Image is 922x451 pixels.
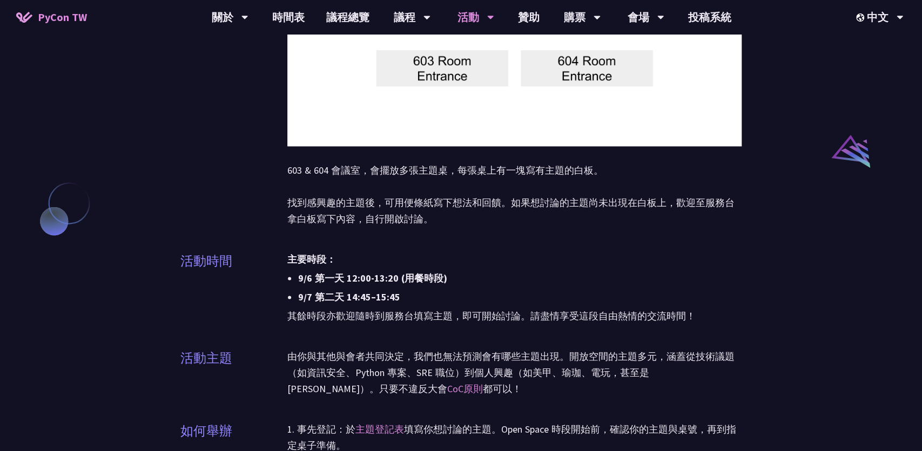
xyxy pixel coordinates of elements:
[447,382,483,395] a: CoC原則
[5,4,98,31] a: PyCon TW
[287,251,742,268] li: 主要時段：
[287,308,742,324] p: 其餘時段亦歡迎隨時到服務台填寫主題，即可開始討論。請盡情享受這段自由熱情的交流時間！
[180,348,232,368] p: 活動主題
[180,421,232,441] p: 如何舉辦
[287,162,742,227] p: 603 & 604 會議室，會擺放多張主題桌，每張桌上有一塊寫有主題的白板。 找到感興趣的主題後，可用便條紙寫下想法和回饋。如果想討論的主題尚未出現在白板上，歡迎至服務台拿白板寫下內容，自行開啟討論。
[180,251,232,271] p: 活動時間
[856,13,867,22] img: Locale Icon
[16,12,32,23] img: Home icon of PyCon TW 2025
[298,270,742,286] li: 9/6 第一天 12:00-13:20 (用餐時段)
[355,423,404,435] a: 主題登記表
[38,9,87,25] span: PyCon TW
[287,348,742,397] p: 由你與其他與會者共同決定，我們也無法預測會有哪些主題出現。開放空間的主題多元，涵蓋從技術議題（如資訊安全、Python 專案、SRE 職位）到個人興趣（如美甲、瑜珈、電玩，甚至是 [PERSON...
[298,289,742,305] li: 9/7 第二天 14:45–15:45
